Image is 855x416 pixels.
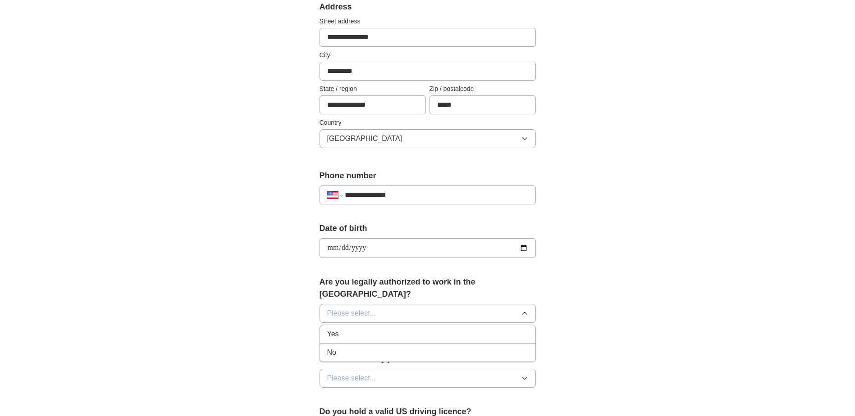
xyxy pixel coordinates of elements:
span: Yes [327,329,339,339]
label: Are you legally authorized to work in the [GEOGRAPHIC_DATA]? [320,276,536,300]
label: Zip / postalcode [430,84,536,94]
span: [GEOGRAPHIC_DATA] [327,133,402,144]
label: Street address [320,17,536,26]
span: Please select... [327,373,376,384]
label: State / region [320,84,426,94]
label: Phone number [320,170,536,182]
span: Please select... [327,308,376,319]
span: No [327,347,336,358]
button: Please select... [320,304,536,323]
button: [GEOGRAPHIC_DATA] [320,129,536,148]
button: Please select... [320,369,536,388]
label: Date of birth [320,222,536,235]
div: Address [320,1,536,13]
label: City [320,50,536,60]
label: Country [320,118,536,127]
